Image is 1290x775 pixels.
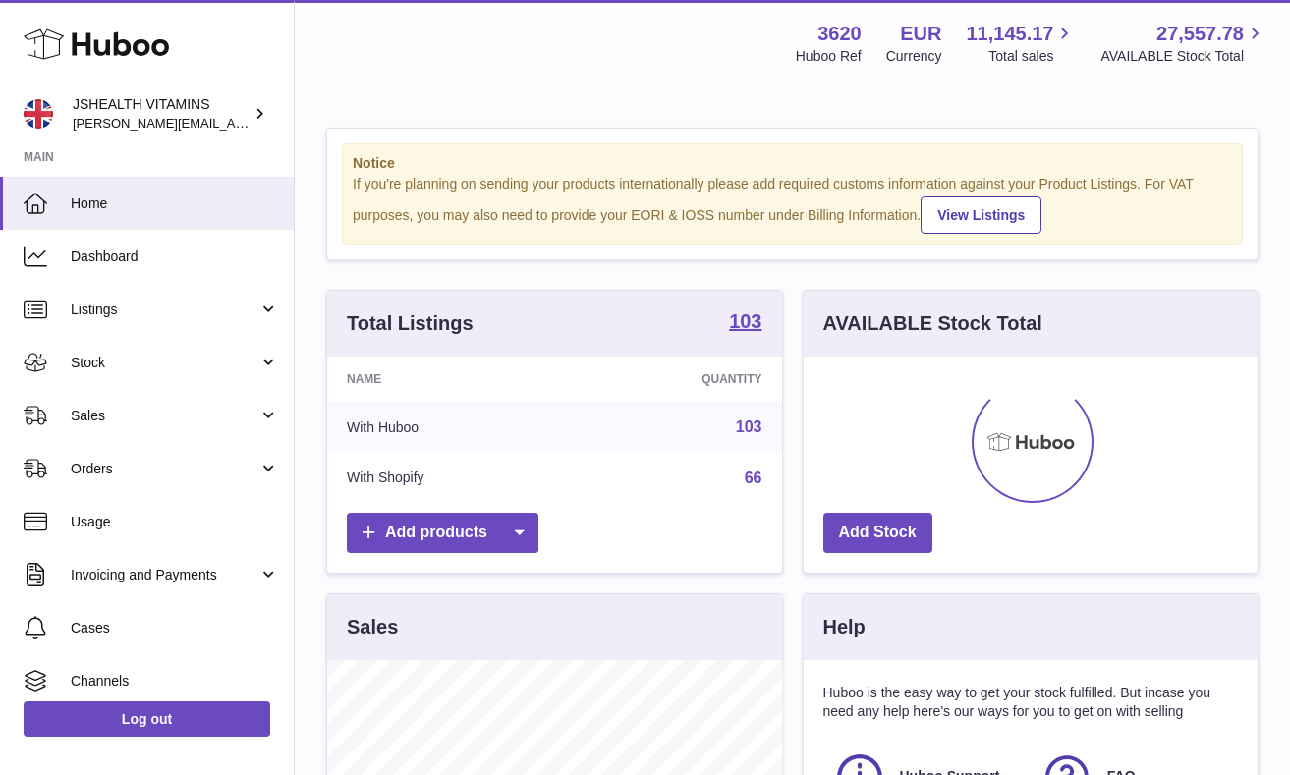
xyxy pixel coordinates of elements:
span: 27,557.78 [1156,21,1244,47]
a: 103 [729,311,761,335]
a: 11,145.17 Total sales [966,21,1076,66]
span: 11,145.17 [966,21,1053,47]
h3: Help [823,614,866,640]
span: Sales [71,407,258,425]
h3: AVAILABLE Stock Total [823,310,1042,337]
h3: Total Listings [347,310,474,337]
a: View Listings [921,196,1041,234]
span: Orders [71,460,258,478]
h3: Sales [347,614,398,640]
span: Total sales [988,47,1076,66]
span: Listings [71,301,258,319]
th: Quantity [572,357,781,402]
a: Add Stock [823,513,932,553]
a: Log out [24,701,270,737]
strong: Notice [353,154,1232,173]
a: 103 [736,418,762,435]
td: With Shopify [327,453,572,504]
a: 66 [745,470,762,486]
strong: 103 [729,311,761,331]
div: If you're planning on sending your products internationally please add required customs informati... [353,175,1232,234]
img: francesca@jshealthvitamins.com [24,99,53,129]
span: [PERSON_NAME][EMAIL_ADDRESS][DOMAIN_NAME] [73,115,394,131]
a: 27,557.78 AVAILABLE Stock Total [1100,21,1266,66]
a: Add products [347,513,538,553]
span: Home [71,194,279,213]
span: Cases [71,619,279,637]
div: Huboo Ref [796,47,862,66]
p: Huboo is the easy way to get your stock fulfilled. But incase you need any help here's our ways f... [823,684,1239,721]
div: JSHEALTH VITAMINS [73,95,250,133]
th: Name [327,357,572,402]
td: With Huboo [327,402,572,453]
span: Channels [71,672,279,691]
div: Currency [886,47,942,66]
strong: 3620 [817,21,862,47]
span: Invoicing and Payments [71,566,258,584]
span: AVAILABLE Stock Total [1100,47,1266,66]
span: Usage [71,513,279,531]
strong: EUR [900,21,941,47]
span: Stock [71,354,258,372]
span: Dashboard [71,248,279,266]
